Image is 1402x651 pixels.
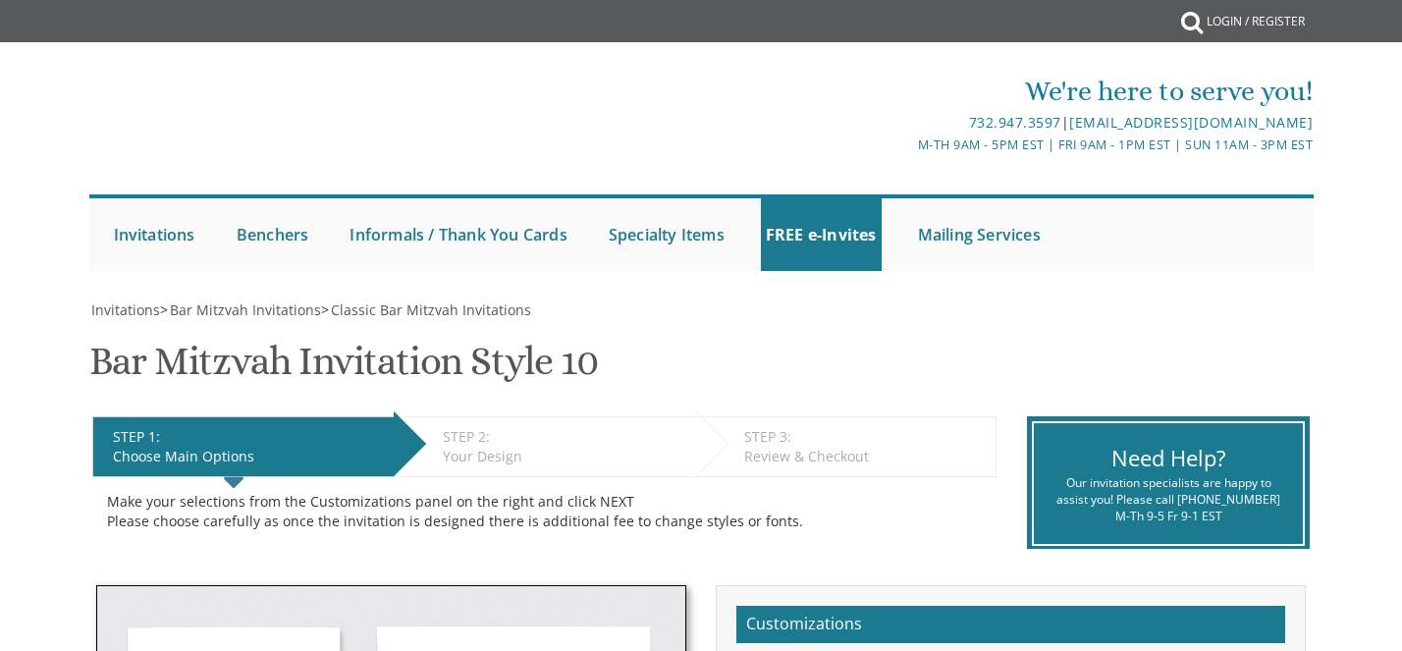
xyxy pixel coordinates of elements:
a: Benchers [232,198,314,271]
div: | [498,111,1313,135]
span: Bar Mitzvah Invitations [170,300,321,319]
a: Informals / Thank You Cards [345,198,571,271]
a: FREE e-Invites [761,198,882,271]
div: Need Help? [1049,443,1287,473]
span: > [160,300,321,319]
a: Classic Bar Mitzvah Invitations [329,300,531,319]
div: We're here to serve you! [498,72,1313,111]
h2: Customizations [736,606,1285,643]
div: STEP 3: [744,427,986,447]
div: Review & Checkout [744,447,986,466]
div: M-Th 9am - 5pm EST | Fri 9am - 1pm EST | Sun 11am - 3pm EST [498,135,1313,155]
a: Mailing Services [913,198,1046,271]
div: Your Design [443,447,685,466]
div: Our invitation specialists are happy to assist you! Please call [PHONE_NUMBER] M-Th 9-5 Fr 9-1 EST [1049,474,1287,524]
a: Specialty Items [604,198,729,271]
a: Invitations [109,198,200,271]
span: > [321,300,531,319]
span: Invitations [91,300,160,319]
div: STEP 2: [443,427,685,447]
h1: Bar Mitzvah Invitation Style 10 [89,340,598,398]
div: STEP 1: [113,427,384,447]
a: [EMAIL_ADDRESS][DOMAIN_NAME] [1069,113,1313,132]
a: 732.947.3597 [969,113,1061,132]
div: Make your selections from the Customizations panel on the right and click NEXT Please choose care... [107,492,982,531]
a: Bar Mitzvah Invitations [168,300,321,319]
span: Classic Bar Mitzvah Invitations [331,300,531,319]
a: Invitations [89,300,160,319]
div: Choose Main Options [113,447,384,466]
